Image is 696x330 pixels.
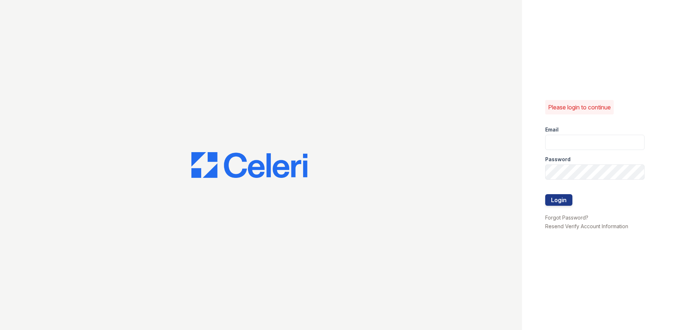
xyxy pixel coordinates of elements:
label: Password [545,156,571,163]
img: CE_Logo_Blue-a8612792a0a2168367f1c8372b55b34899dd931a85d93a1a3d3e32e68fde9ad4.png [191,152,307,178]
button: Login [545,194,572,206]
a: Forgot Password? [545,214,588,221]
p: Please login to continue [548,103,611,112]
a: Resend Verify Account Information [545,223,628,229]
label: Email [545,126,559,133]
